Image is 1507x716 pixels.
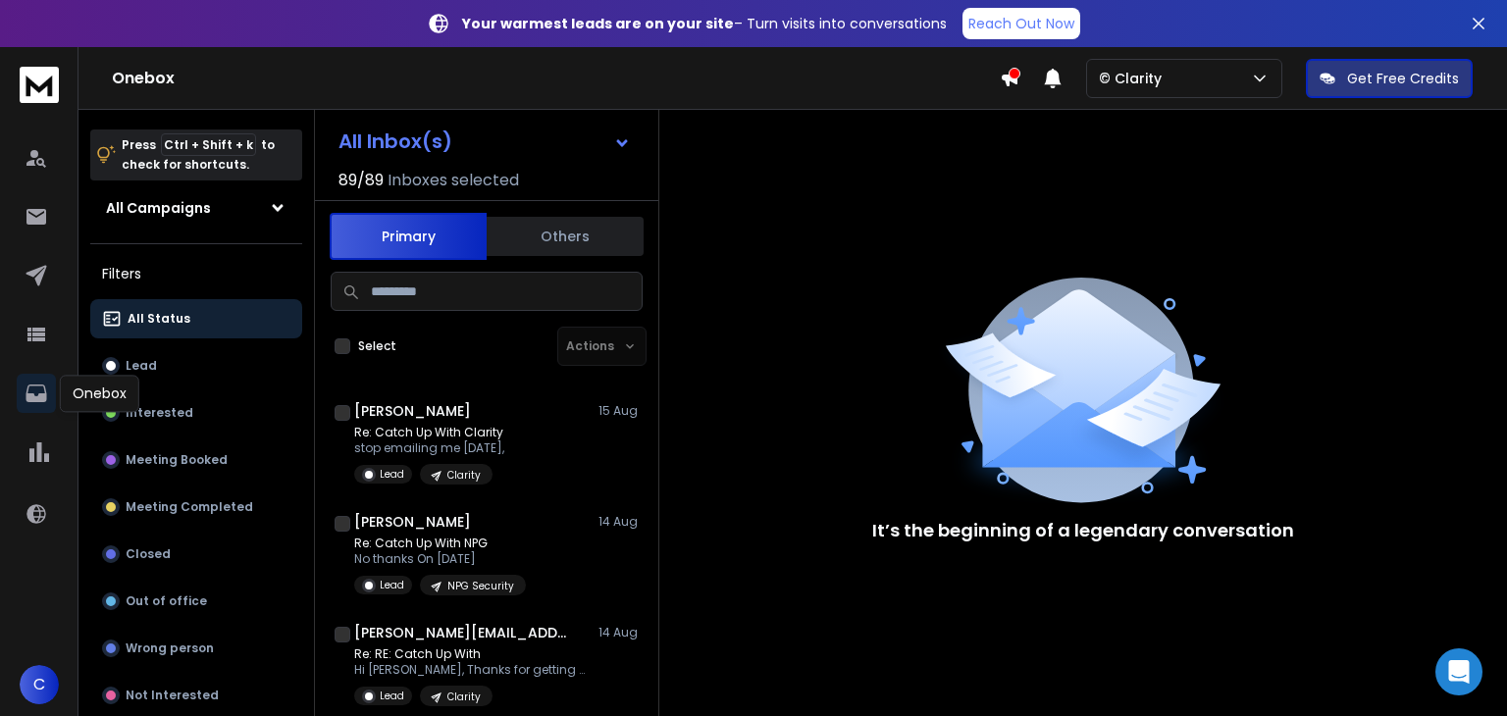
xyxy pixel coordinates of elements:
button: Out of office [90,582,302,621]
p: Hi [PERSON_NAME], Thanks for getting back [354,662,590,678]
button: All Inbox(s) [323,122,647,161]
a: Reach Out Now [962,8,1080,39]
h1: [PERSON_NAME] [354,512,471,532]
p: Re: RE: Catch Up With [354,646,590,662]
p: Clarity [447,690,481,704]
h3: Filters [90,260,302,287]
h3: Inboxes selected [388,169,519,192]
p: Re: Catch Up With Clarity [354,425,504,440]
span: Ctrl + Shift + k [161,133,256,156]
h1: All Inbox(s) [338,131,452,151]
h1: [PERSON_NAME][EMAIL_ADDRESS][DOMAIN_NAME] [354,623,570,642]
div: Onebox [60,375,139,412]
img: logo [20,67,59,103]
p: Lead [126,358,157,374]
p: Interested [126,405,193,421]
p: 14 Aug [598,514,643,530]
p: Reach Out Now [968,14,1074,33]
button: C [20,665,59,704]
button: All Campaigns [90,188,302,228]
p: Meeting Booked [126,452,228,468]
h1: [PERSON_NAME] [354,401,471,421]
button: Wrong person [90,629,302,668]
strong: Your warmest leads are on your site [462,14,734,33]
p: Lead [380,578,404,592]
p: 15 Aug [598,403,643,419]
p: Meeting Completed [126,499,253,515]
h1: All Campaigns [106,198,211,218]
p: © Clarity [1099,69,1169,88]
p: It’s the beginning of a legendary conversation [872,517,1294,544]
label: Select [358,338,396,354]
p: Clarity [447,468,481,483]
h1: Onebox [112,67,1000,90]
button: Meeting Completed [90,487,302,527]
p: – Turn visits into conversations [462,14,947,33]
p: 14 Aug [598,625,643,640]
span: 89 / 89 [338,169,384,192]
p: Closed [126,546,171,562]
button: Primary [330,213,487,260]
p: stop emailing me [DATE], [354,440,504,456]
button: Interested [90,393,302,433]
button: Others [487,215,644,258]
div: Open Intercom Messenger [1435,648,1482,695]
button: Closed [90,535,302,574]
button: Get Free Credits [1306,59,1473,98]
p: Not Interested [126,688,219,703]
p: Press to check for shortcuts. [122,135,275,175]
button: All Status [90,299,302,338]
p: Wrong person [126,640,214,656]
p: Lead [380,689,404,703]
p: NPG Security [447,579,514,593]
p: No thanks On [DATE] [354,551,526,567]
button: Not Interested [90,676,302,715]
button: Meeting Booked [90,440,302,480]
button: Lead [90,346,302,385]
p: Get Free Credits [1347,69,1459,88]
p: Re: Catch Up With NPG [354,536,526,551]
p: Lead [380,467,404,482]
p: Out of office [126,593,207,609]
p: All Status [128,311,190,327]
